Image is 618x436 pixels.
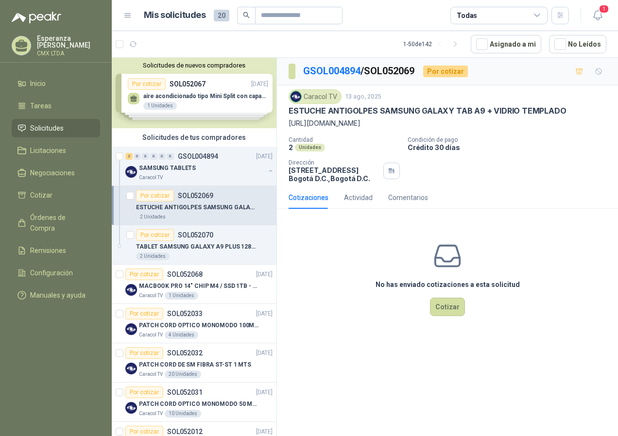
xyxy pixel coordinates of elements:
[256,152,273,161] p: [DATE]
[408,143,614,151] p: Crédito 30 días
[139,282,260,291] p: MACBOOK PRO 14" CHIP M4 / SSD 1TB - 24 GB RAM
[139,370,163,378] p: Caracol TV
[289,166,379,183] p: [STREET_ADDRESS] Bogotá D.C. , Bogotá D.C.
[167,310,203,317] p: SOL052033
[139,174,163,182] p: Caracol TV
[112,304,276,343] a: Por cotizarSOL052033[DATE] Company LogoPATCH CORD OPTICO MONOMODO 100MTSCaracol TV4 Unidades
[136,252,170,260] div: 2 Unidades
[112,225,276,265] a: Por cotizarSOL052070TABLET SAMSUNG GALAXY A9 PLUS 128GB2 Unidades
[303,64,415,79] p: / SOL052069
[30,101,51,111] span: Tareas
[167,271,203,278] p: SOL052068
[165,331,198,339] div: 4 Unidades
[12,164,100,182] a: Negociaciones
[256,349,273,358] p: [DATE]
[167,389,203,396] p: SOL052031
[30,123,64,134] span: Solicitudes
[125,323,137,335] img: Company Logo
[158,153,166,160] div: 0
[136,190,174,201] div: Por cotizar
[289,106,566,116] p: ESTUCHE ANTIGOLPES SAMSUNG GALAXY TAB A9 + VIDRIO TEMPLADO
[12,208,100,237] a: Órdenes de Compra
[589,7,606,24] button: 1
[150,153,157,160] div: 0
[125,268,163,280] div: Por cotizar
[12,264,100,282] a: Configuración
[12,74,100,93] a: Inicio
[112,383,276,422] a: Por cotizarSOL052031[DATE] Company LogoPATCH CORD OPTICO MONOMODO 50 MTSCaracol TV10 Unidades
[167,428,203,435] p: SOL052012
[30,168,75,178] span: Negociaciones
[403,36,463,52] div: 1 - 50 de 142
[125,386,163,398] div: Por cotizar
[30,78,46,89] span: Inicio
[12,119,100,137] a: Solicitudes
[112,265,276,304] a: Por cotizarSOL052068[DATE] Company LogoMACBOOK PRO 14" CHIP M4 / SSD 1TB - 24 GB RAMCaracol TV1 U...
[12,186,100,204] a: Cotizar
[139,360,251,369] p: PATCH CORD DE SM FIBRA ST-ST 1 MTS
[295,144,325,151] div: Unidades
[599,4,609,14] span: 1
[30,245,66,256] span: Remisiones
[256,388,273,397] p: [DATE]
[139,292,163,300] p: Caracol TV
[12,141,100,160] a: Licitaciones
[136,213,170,221] div: 2 Unidades
[289,118,606,129] p: [URL][DOMAIN_NAME]
[125,284,137,296] img: Company Logo
[142,153,149,160] div: 0
[30,290,86,301] span: Manuales y ayuda
[125,363,137,374] img: Company Logo
[376,279,520,290] h3: No has enviado cotizaciones a esta solicitud
[30,145,66,156] span: Licitaciones
[178,232,213,238] p: SOL052070
[471,35,541,53] button: Asignado a mi
[178,153,218,160] p: GSOL004894
[112,58,276,128] div: Solicitudes de nuevos compradoresPor cotizarSOL052067[DATE] aire acondicionado tipo Mini Split co...
[457,10,477,21] div: Todas
[303,65,360,77] a: GSOL004894
[125,308,163,319] div: Por cotizar
[178,192,213,199] p: SOL052069
[125,151,275,182] a: 2 0 0 0 0 0 GSOL004894[DATE] Company LogoSAMSUNG TABLETSCaracol TV
[30,190,52,201] span: Cotizar
[12,241,100,260] a: Remisiones
[112,186,276,225] a: Por cotizarSOL052069ESTUCHE ANTIGOLPES SAMSUNG GALAXY TAB A9 + VIDRIO TEMPLADO2 Unidades
[139,400,260,409] p: PATCH CORD OPTICO MONOMODO 50 MTS
[12,12,61,23] img: Logo peakr
[289,89,342,104] div: Caracol TV
[12,286,100,304] a: Manuales y ayuda
[136,229,174,241] div: Por cotizar
[12,97,100,115] a: Tareas
[112,128,276,147] div: Solicitudes de tus compradores
[289,159,379,166] p: Dirección
[139,331,163,339] p: Caracol TV
[289,136,400,143] p: Cantidad
[344,192,373,203] div: Actividad
[167,153,174,160] div: 0
[167,350,203,356] p: SOL052032
[136,203,257,212] p: ESTUCHE ANTIGOLPES SAMSUNG GALAXY TAB A9 + VIDRIO TEMPLADO
[30,212,91,234] span: Órdenes de Compra
[214,10,229,21] span: 20
[423,66,468,77] div: Por cotizar
[289,143,293,151] p: 2
[125,347,163,359] div: Por cotizar
[139,410,163,418] p: Caracol TV
[125,402,137,414] img: Company Logo
[30,268,73,278] span: Configuración
[291,91,301,102] img: Company Logo
[388,192,428,203] div: Comentarios
[256,270,273,279] p: [DATE]
[112,343,276,383] a: Por cotizarSOL052032[DATE] Company LogoPATCH CORD DE SM FIBRA ST-ST 1 MTSCaracol TV20 Unidades
[165,410,201,418] div: 10 Unidades
[125,166,137,178] img: Company Logo
[165,292,198,300] div: 1 Unidades
[136,242,257,252] p: TABLET SAMSUNG GALAXY A9 PLUS 128GB
[165,370,201,378] div: 20 Unidades
[116,62,273,69] button: Solicitudes de nuevos compradores
[549,35,606,53] button: No Leídos
[289,192,328,203] div: Cotizaciones
[243,12,250,18] span: search
[37,35,100,49] p: Esperanza [PERSON_NAME]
